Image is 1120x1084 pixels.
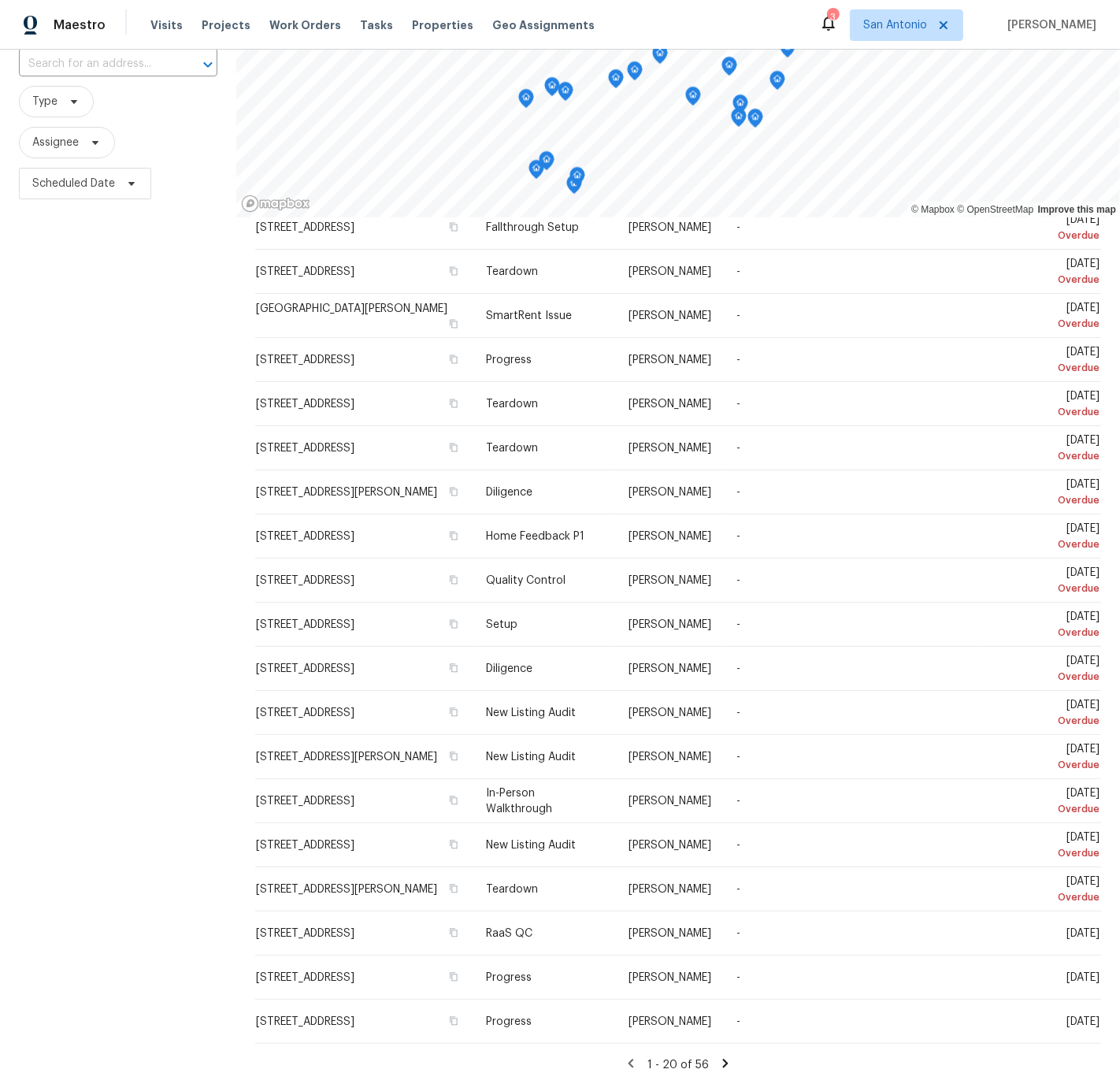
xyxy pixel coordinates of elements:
button: Copy Address [447,317,461,331]
span: - [736,531,740,542]
span: [STREET_ADDRESS] [256,575,354,586]
span: [STREET_ADDRESS] [256,266,354,277]
span: [PERSON_NAME] [629,796,711,807]
div: Map marker [780,39,795,63]
div: Map marker [652,45,668,69]
div: Overdue [990,845,1100,861]
span: - [736,884,740,895]
div: 3 [827,9,838,25]
button: Copy Address [447,440,461,455]
span: [DATE] [990,391,1100,420]
span: Maestro [54,17,106,33]
span: [DATE] [990,347,1100,376]
span: [DATE] [990,876,1100,905]
span: - [736,972,740,983]
span: [STREET_ADDRESS] [256,663,354,674]
span: [DATE] [990,832,1100,861]
div: Overdue [990,272,1100,288]
div: Map marker [518,89,534,113]
div: Map marker [770,71,785,95]
div: Overdue [990,625,1100,640]
span: [STREET_ADDRESS] [256,399,354,410]
span: [STREET_ADDRESS][PERSON_NAME] [256,884,437,895]
div: Map marker [747,109,763,133]
span: [DATE] [990,303,1100,332]
button: Copy Address [447,970,461,984]
span: - [736,928,740,939]
a: Mapbox [911,204,955,215]
span: [STREET_ADDRESS] [256,531,354,542]
span: Diligence [486,487,532,498]
button: Copy Address [447,220,461,234]
span: Teardown [486,399,538,410]
div: Map marker [608,69,624,94]
span: [PERSON_NAME] [629,355,711,366]
span: [GEOGRAPHIC_DATA][PERSON_NAME] [256,303,447,314]
div: Map marker [566,175,582,199]
span: - [736,487,740,498]
div: Map marker [539,151,554,176]
span: [STREET_ADDRESS] [256,928,354,939]
span: [STREET_ADDRESS] [256,840,354,851]
span: - [736,796,740,807]
span: Teardown [486,266,538,277]
span: [PERSON_NAME] [629,443,711,454]
span: [PERSON_NAME] [629,972,711,983]
span: [PERSON_NAME] [629,310,711,321]
span: [STREET_ADDRESS] [256,355,354,366]
span: [STREET_ADDRESS] [256,707,354,718]
span: [PERSON_NAME] [629,752,711,763]
span: Home Feedback P1 [486,531,584,542]
span: [PERSON_NAME] [629,619,711,630]
a: Improve this map [1038,204,1116,215]
span: [DATE] [990,655,1100,685]
div: Overdue [990,360,1100,376]
div: Overdue [990,757,1100,773]
span: [DATE] [990,258,1100,288]
span: [STREET_ADDRESS] [256,443,354,454]
span: Quality Control [486,575,566,586]
div: Overdue [990,492,1100,508]
span: [STREET_ADDRESS] [256,222,354,233]
span: - [736,222,740,233]
span: [STREET_ADDRESS][PERSON_NAME] [256,487,437,498]
button: Copy Address [447,529,461,543]
span: [PERSON_NAME] [629,840,711,851]
span: [PERSON_NAME] [629,222,711,233]
span: [DATE] [990,700,1100,729]
span: - [736,355,740,366]
span: In-Person Walkthrough [486,788,552,815]
span: New Listing Audit [486,840,576,851]
span: - [736,663,740,674]
div: Overdue [990,536,1100,552]
div: Overdue [990,669,1100,685]
span: [DATE] [1067,972,1100,983]
span: Progress [486,972,532,983]
span: New Listing Audit [486,752,576,763]
span: [DATE] [990,567,1100,596]
div: Map marker [544,77,560,102]
span: Scheduled Date [32,176,115,191]
span: - [736,399,740,410]
button: Copy Address [447,484,461,499]
span: [STREET_ADDRESS] [256,972,354,983]
button: Copy Address [447,793,461,807]
span: [PERSON_NAME] [629,399,711,410]
button: Copy Address [447,1014,461,1028]
span: [DATE] [990,435,1100,464]
span: Projects [202,17,250,33]
span: [STREET_ADDRESS] [256,1016,354,1027]
button: Open [197,54,219,76]
a: Mapbox homepage [241,195,310,213]
span: [PERSON_NAME] [629,266,711,277]
span: [PERSON_NAME] [629,928,711,939]
span: RaaS QC [486,928,532,939]
span: [DATE] [990,479,1100,508]
button: Copy Address [447,617,461,631]
span: [PERSON_NAME] [629,663,711,674]
span: Setup [486,619,517,630]
span: - [736,707,740,718]
button: Copy Address [447,926,461,940]
div: Map marker [685,87,701,111]
span: [PERSON_NAME] [629,575,711,586]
